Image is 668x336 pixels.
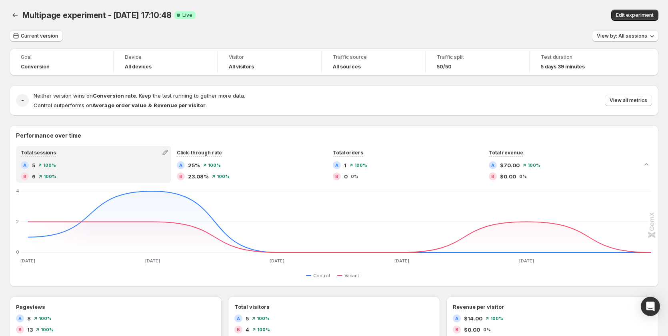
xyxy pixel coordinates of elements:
span: 100% [257,327,270,332]
h2: A [237,316,240,321]
span: Total sessions [21,150,56,156]
span: Traffic split [437,54,518,60]
h2: A [455,316,458,321]
a: Traffic sourceAll sources [333,53,414,71]
h4: All visitors [229,64,254,70]
span: 6 [32,172,36,180]
text: 2 [16,219,19,224]
span: Traffic source [333,54,414,60]
h2: A [491,163,494,168]
span: 5 [246,314,249,322]
h3: Revenue per visitor [453,303,504,311]
span: Click-through rate [177,150,222,156]
h4: All sources [333,64,361,70]
span: Goal [21,54,102,60]
text: [DATE] [20,258,35,264]
span: 100% [39,316,52,321]
button: Back [10,10,21,21]
span: 1 [344,161,346,169]
span: Total orders [333,150,363,156]
text: [DATE] [270,258,284,264]
text: [DATE] [519,258,534,264]
span: 8 [27,314,31,322]
h2: - [21,96,24,104]
button: Collapse chart [641,159,652,170]
span: Conversion [21,64,50,70]
h2: Performance over time [16,132,652,140]
span: 100% [41,327,54,332]
a: GoalConversion [21,53,102,71]
strong: Conversion rate [93,92,136,99]
h2: B [18,327,22,332]
span: View by: All sessions [597,33,647,39]
span: View all metrics [610,97,647,104]
span: 100% [43,163,56,168]
span: $14.00 [464,314,482,322]
span: 23.08% [188,172,209,180]
text: [DATE] [394,258,409,264]
span: 13 [27,326,33,334]
span: 100% [44,174,56,179]
h3: Total visitors [234,303,270,311]
span: 100% [257,316,270,321]
span: Total revenue [489,150,523,156]
a: Traffic split50/50 [437,53,518,71]
h2: A [23,163,26,168]
h2: B [23,174,26,179]
button: Variant [337,271,362,280]
span: Control outperforms on . [34,102,207,108]
span: 0% [519,174,527,179]
h3: Pageviews [16,303,45,311]
strong: & [148,102,152,108]
span: Current version [21,33,58,39]
div: Open Intercom Messenger [641,297,660,316]
span: $70.00 [500,161,520,169]
span: 100% [217,174,230,179]
button: View all metrics [605,95,652,106]
span: Control [313,272,330,279]
h4: All devices [125,64,152,70]
span: Device [125,54,206,60]
span: Test duration [541,54,622,60]
a: DeviceAll devices [125,53,206,71]
h2: A [335,163,338,168]
span: $0.00 [464,326,480,334]
h2: A [18,316,22,321]
a: Test duration5 days 39 minutes [541,53,622,71]
text: [DATE] [145,258,160,264]
span: Live [182,12,192,18]
span: 5 days 39 minutes [541,64,585,70]
button: Control [306,271,333,280]
span: 0% [351,174,358,179]
h2: A [179,163,182,168]
button: Edit experiment [611,10,658,21]
strong: Revenue per visitor [154,102,206,108]
text: 0 [16,249,19,255]
span: 50/50 [437,64,452,70]
h2: B [335,174,338,179]
span: 4 [246,326,249,334]
span: Edit experiment [616,12,654,18]
h2: B [455,327,458,332]
span: Multipage experiment - [DATE] 17:10:48 [22,10,171,20]
span: $0.00 [500,172,516,180]
button: View by: All sessions [592,30,658,42]
a: VisitorAll visitors [229,53,310,71]
span: 100% [490,316,503,321]
h2: B [179,174,182,179]
span: Variant [344,272,359,279]
h2: B [237,327,240,332]
span: Visitor [229,54,310,60]
strong: Average order value [92,102,146,108]
text: 4 [16,188,19,194]
span: 5 [32,161,35,169]
button: Current version [10,30,63,42]
span: Neither version wins on . Keep the test running to gather more data. [34,92,245,99]
h2: B [491,174,494,179]
span: 0% [483,327,491,332]
span: 100% [528,163,540,168]
span: 0 [344,172,348,180]
span: 100% [208,163,221,168]
span: 100% [354,163,367,168]
span: 25% [188,161,200,169]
